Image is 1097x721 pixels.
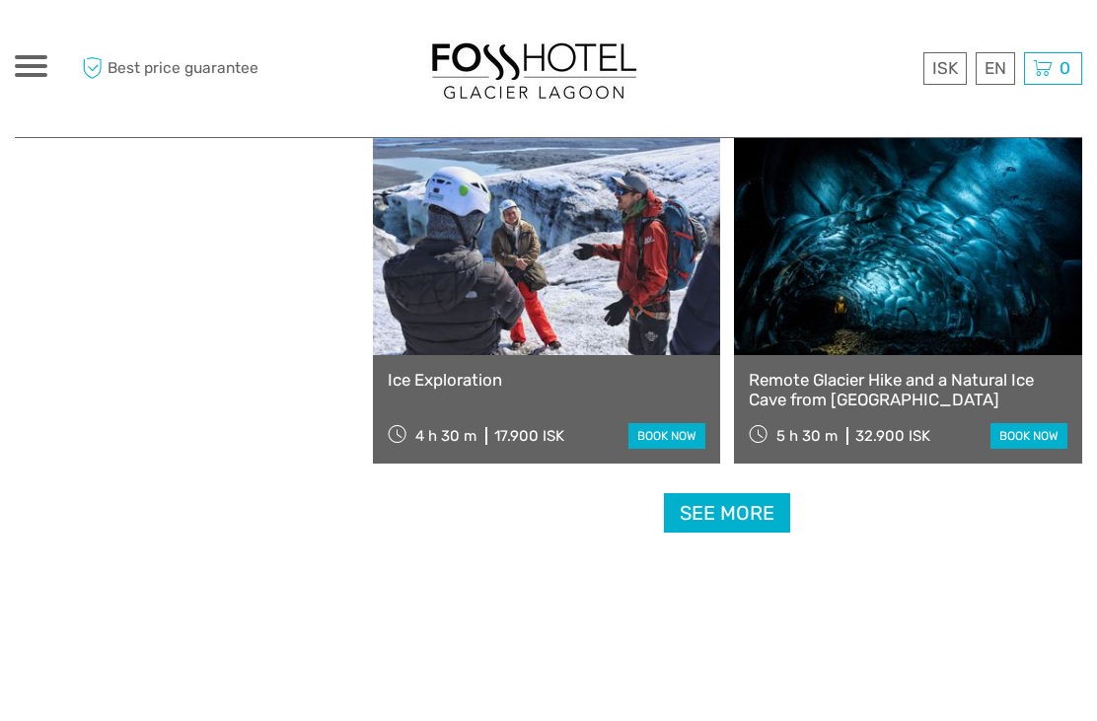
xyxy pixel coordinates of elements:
img: 1303-6910c56d-1cb8-4c54-b886-5f11292459f5_logo_big.jpg [425,34,642,104]
span: 4 h 30 m [415,427,476,445]
div: 17.900 ISK [494,427,564,445]
a: Ice Exploration [388,370,706,390]
div: EN [976,52,1015,85]
p: We're away right now. Please check back later! [28,35,223,50]
span: ISK [932,58,958,78]
a: book now [628,423,705,449]
span: 0 [1057,58,1073,78]
button: Open LiveChat chat widget [227,31,251,54]
div: 32.900 ISK [855,427,930,445]
a: book now [990,423,1067,449]
a: See more [664,493,790,534]
a: Remote Glacier Hike and a Natural Ice Cave from [GEOGRAPHIC_DATA] [749,370,1067,410]
span: Best price guarantee [77,52,282,85]
span: 5 h 30 m [776,427,838,445]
